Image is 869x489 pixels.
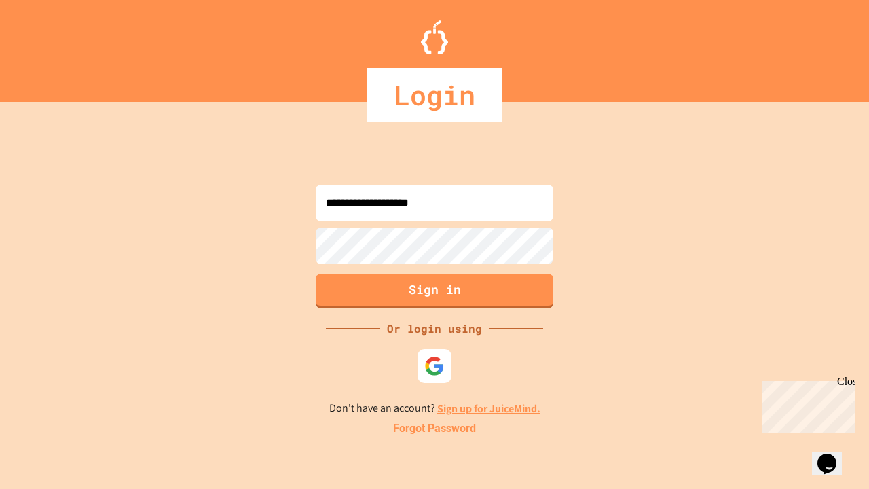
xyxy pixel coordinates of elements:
p: Don't have an account? [329,400,540,417]
a: Forgot Password [393,420,476,437]
iframe: chat widget [812,435,855,475]
iframe: chat widget [756,376,855,433]
button: Sign in [316,274,553,308]
img: google-icon.svg [424,356,445,376]
div: Or login using [380,321,489,337]
div: Chat with us now!Close [5,5,94,86]
a: Sign up for JuiceMind. [437,401,540,416]
img: Logo.svg [421,20,448,54]
div: Login [367,68,502,122]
